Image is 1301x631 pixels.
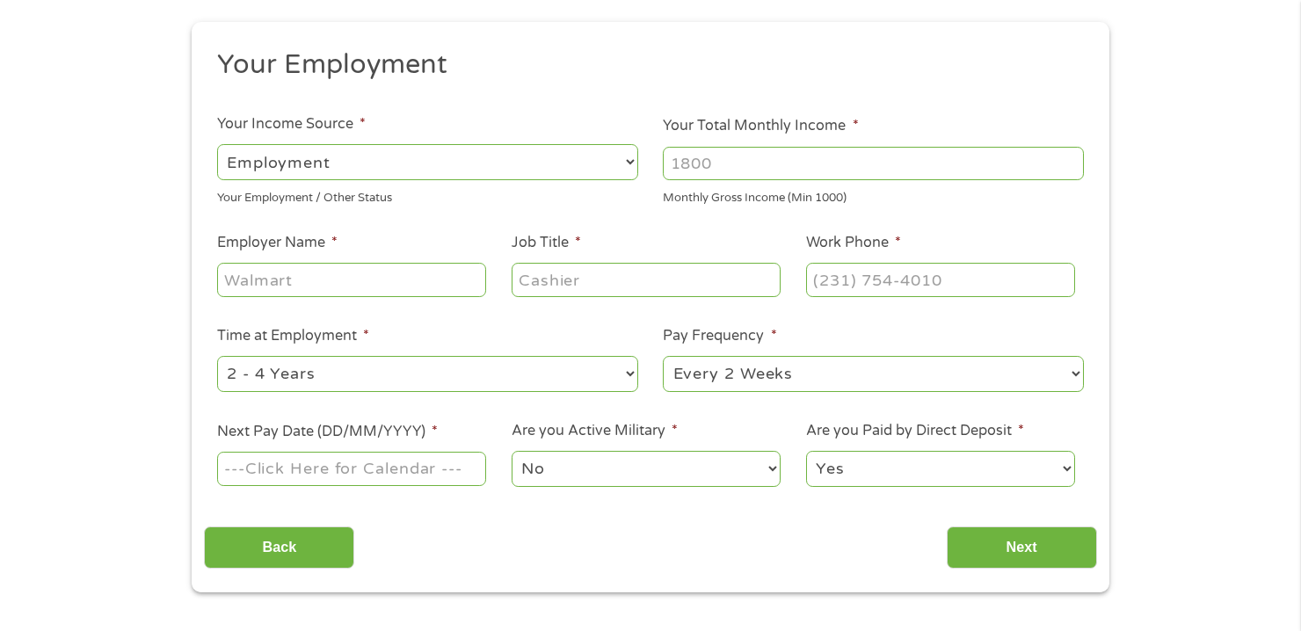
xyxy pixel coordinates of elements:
[217,263,486,296] input: Walmart
[217,327,369,345] label: Time at Employment
[217,115,366,134] label: Your Income Source
[806,422,1024,440] label: Are you Paid by Direct Deposit
[663,184,1084,207] div: Monthly Gross Income (Min 1000)
[663,147,1084,180] input: 1800
[217,47,1072,83] h2: Your Employment
[512,422,678,440] label: Are you Active Military
[663,117,858,135] label: Your Total Monthly Income
[512,234,581,252] label: Job Title
[806,263,1075,296] input: (231) 754-4010
[217,184,638,207] div: Your Employment / Other Status
[512,263,781,296] input: Cashier
[806,234,901,252] label: Work Phone
[217,452,486,485] input: ---Click Here for Calendar ---
[217,423,438,441] label: Next Pay Date (DD/MM/YYYY)
[663,327,776,345] label: Pay Frequency
[217,234,338,252] label: Employer Name
[947,526,1097,569] input: Next
[204,526,354,569] input: Back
